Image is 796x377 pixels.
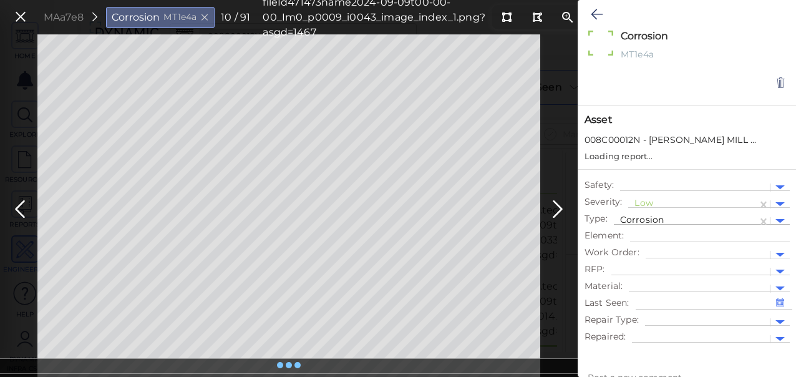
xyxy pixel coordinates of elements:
[585,330,626,343] span: Repaired :
[585,246,639,259] span: Work Order :
[634,197,653,208] span: Low
[163,11,197,24] span: MT1e4a
[618,48,747,64] div: MT1e4a
[743,321,787,368] iframe: Chat
[585,280,623,293] span: Material :
[585,263,605,276] span: RFP :
[585,134,759,147] span: 008C00012N - STEPHENSON MILL RD - Over MCCOYS FORK
[618,29,747,43] textarea: Corrosion
[585,313,639,326] span: Repair Type :
[585,296,629,310] span: Last Seen :
[585,229,624,242] span: Element :
[44,10,84,25] div: MAa7e8
[585,112,790,127] span: Asset
[620,214,664,225] span: Corrosion
[585,179,614,192] span: Safety :
[221,10,250,25] div: 10 / 91
[585,151,653,161] span: Loading report...
[585,195,622,208] span: Severity :
[585,212,608,225] span: Type :
[112,10,160,25] span: Corrosion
